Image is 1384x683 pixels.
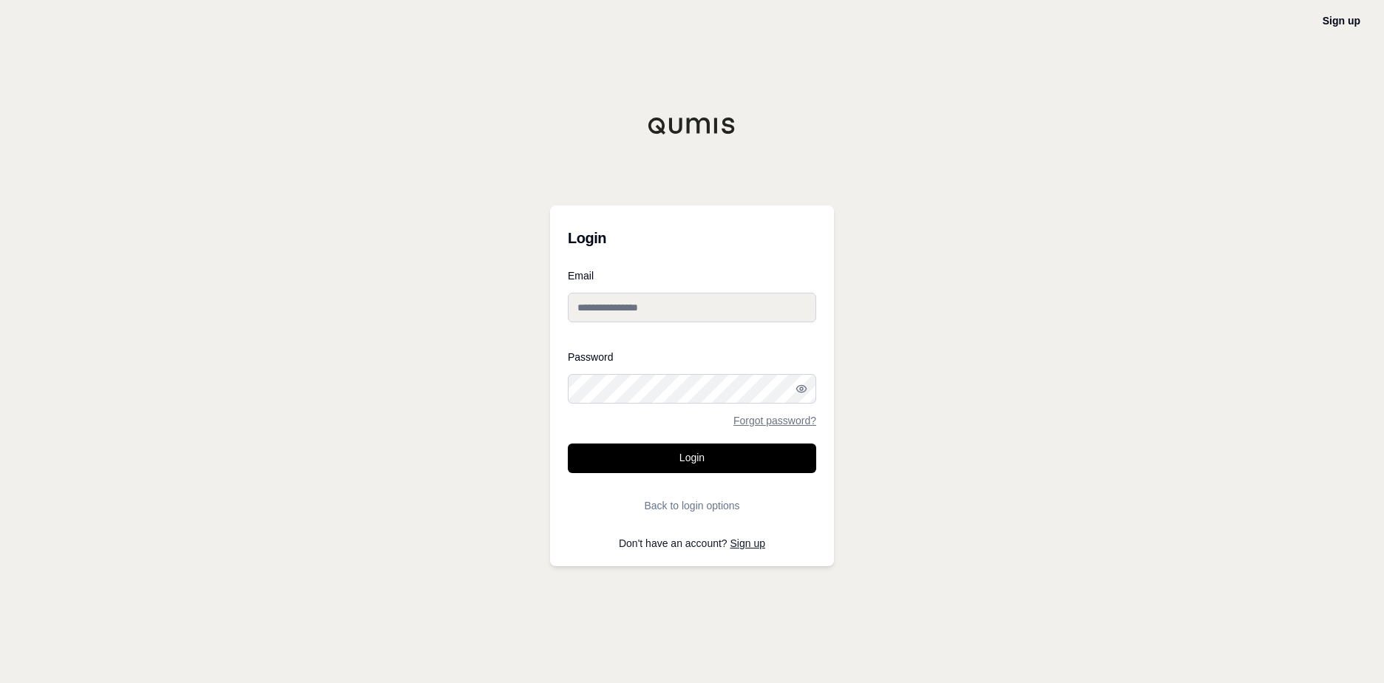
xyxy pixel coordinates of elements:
[568,538,816,548] p: Don't have an account?
[733,415,816,426] a: Forgot password?
[648,117,736,135] img: Qumis
[568,271,816,281] label: Email
[568,491,816,520] button: Back to login options
[1323,15,1360,27] a: Sign up
[730,537,765,549] a: Sign up
[568,352,816,362] label: Password
[568,444,816,473] button: Login
[568,223,816,253] h3: Login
